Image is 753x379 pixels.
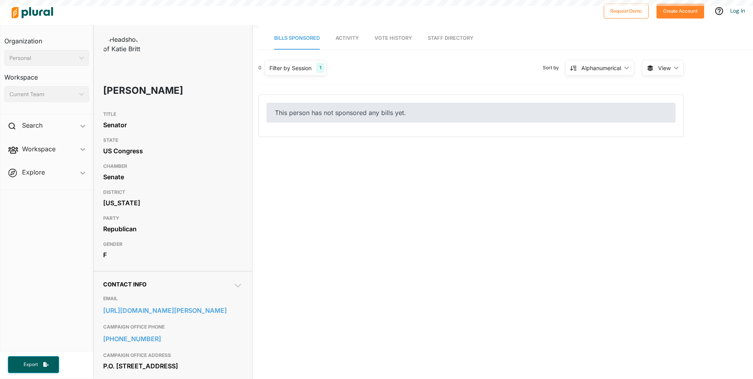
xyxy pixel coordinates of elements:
[730,7,745,14] a: Log In
[103,333,243,345] a: [PHONE_NUMBER]
[8,356,59,373] button: Export
[22,121,43,130] h2: Search
[581,64,621,72] div: Alphanumerical
[103,305,243,316] a: [URL][DOMAIN_NAME][PERSON_NAME]
[258,64,262,71] div: 0
[375,27,412,50] a: Vote History
[428,27,473,50] a: Staff Directory
[9,90,76,98] div: Current Team
[657,4,704,19] button: Create Account
[103,214,243,223] h3: PARTY
[4,66,89,83] h3: Workspace
[103,162,243,171] h3: CHAMBER
[274,27,320,50] a: Bills Sponsored
[375,35,412,41] span: Vote History
[103,197,243,209] div: [US_STATE]
[103,240,243,249] h3: GENDER
[269,64,312,72] div: Filter by Session
[336,27,359,50] a: Activity
[316,63,325,73] div: 1
[267,103,675,123] div: This person has not sponsored any bills yet.
[9,54,76,62] div: Personal
[543,64,565,71] span: Sort by
[103,188,243,197] h3: DISTRICT
[658,64,671,72] span: View
[103,79,187,102] h1: [PERSON_NAME]
[103,223,243,235] div: Republican
[604,4,649,19] button: Request Demo
[103,119,243,131] div: Senator
[336,35,359,41] span: Activity
[103,351,243,360] h3: CAMPAIGN OFFICE ADDRESS
[103,110,243,119] h3: TITLE
[604,6,649,15] a: Request Demo
[103,281,147,288] span: Contact Info
[103,171,243,183] div: Senate
[103,360,243,372] div: P.O. [STREET_ADDRESS]
[657,6,704,15] a: Create Account
[274,35,320,41] span: Bills Sponsored
[103,145,243,157] div: US Congress
[103,294,243,303] h3: EMAIL
[103,136,243,145] h3: STATE
[103,35,143,54] img: Headshot of Katie Britt
[103,249,243,261] div: F
[4,30,89,47] h3: Organization
[103,322,243,332] h3: CAMPAIGN OFFICE PHONE
[18,361,43,368] span: Export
